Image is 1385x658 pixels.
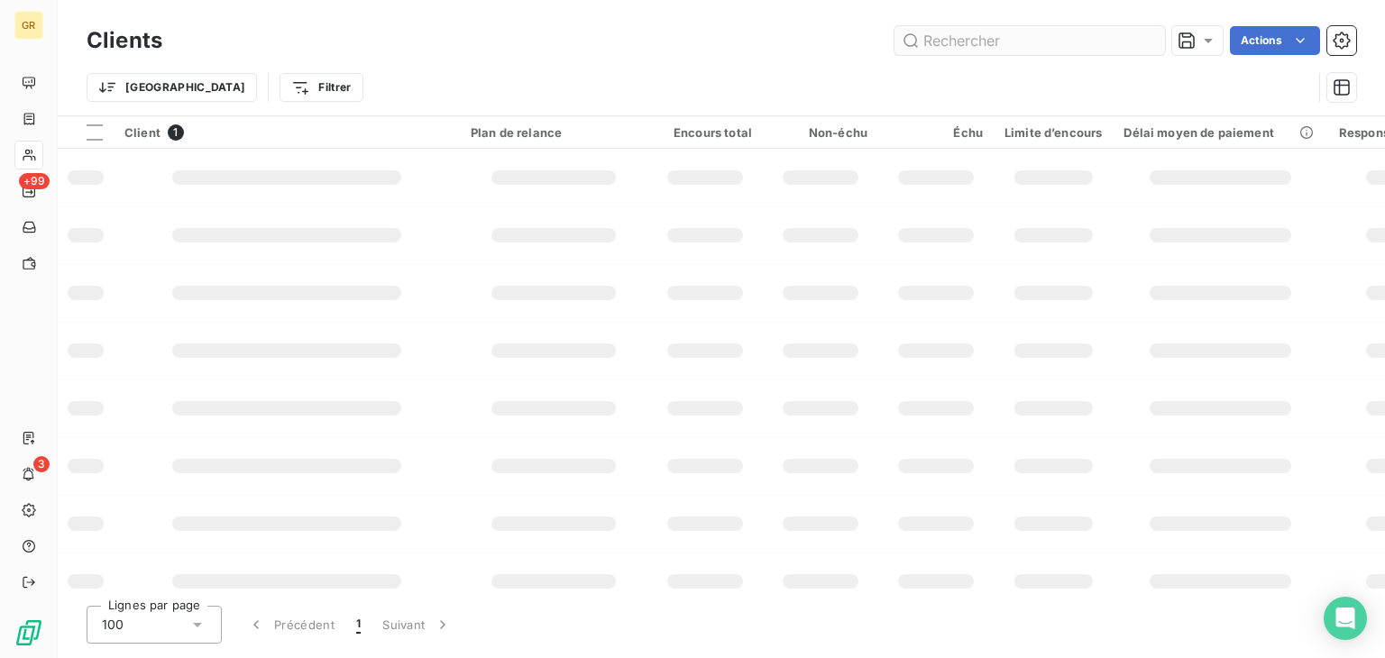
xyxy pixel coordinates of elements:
button: Filtrer [280,73,362,102]
input: Rechercher [894,26,1165,55]
h3: Clients [87,24,162,57]
button: Actions [1230,26,1320,55]
div: Open Intercom Messenger [1324,597,1367,640]
div: Non-échu [774,125,867,140]
span: 100 [102,616,124,634]
div: Délai moyen de paiement [1124,125,1316,140]
span: 1 [168,124,184,141]
button: Précédent [236,606,345,644]
span: +99 [19,173,50,189]
div: GR [14,11,43,40]
span: Client [124,125,161,140]
span: 3 [33,456,50,472]
div: Limite d’encours [1004,125,1102,140]
span: 1 [356,616,361,634]
button: 1 [345,606,371,644]
button: [GEOGRAPHIC_DATA] [87,73,257,102]
button: Suivant [371,606,463,644]
div: Plan de relance [471,125,637,140]
div: Échu [889,125,983,140]
div: Encours total [658,125,752,140]
img: Logo LeanPay [14,618,43,647]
